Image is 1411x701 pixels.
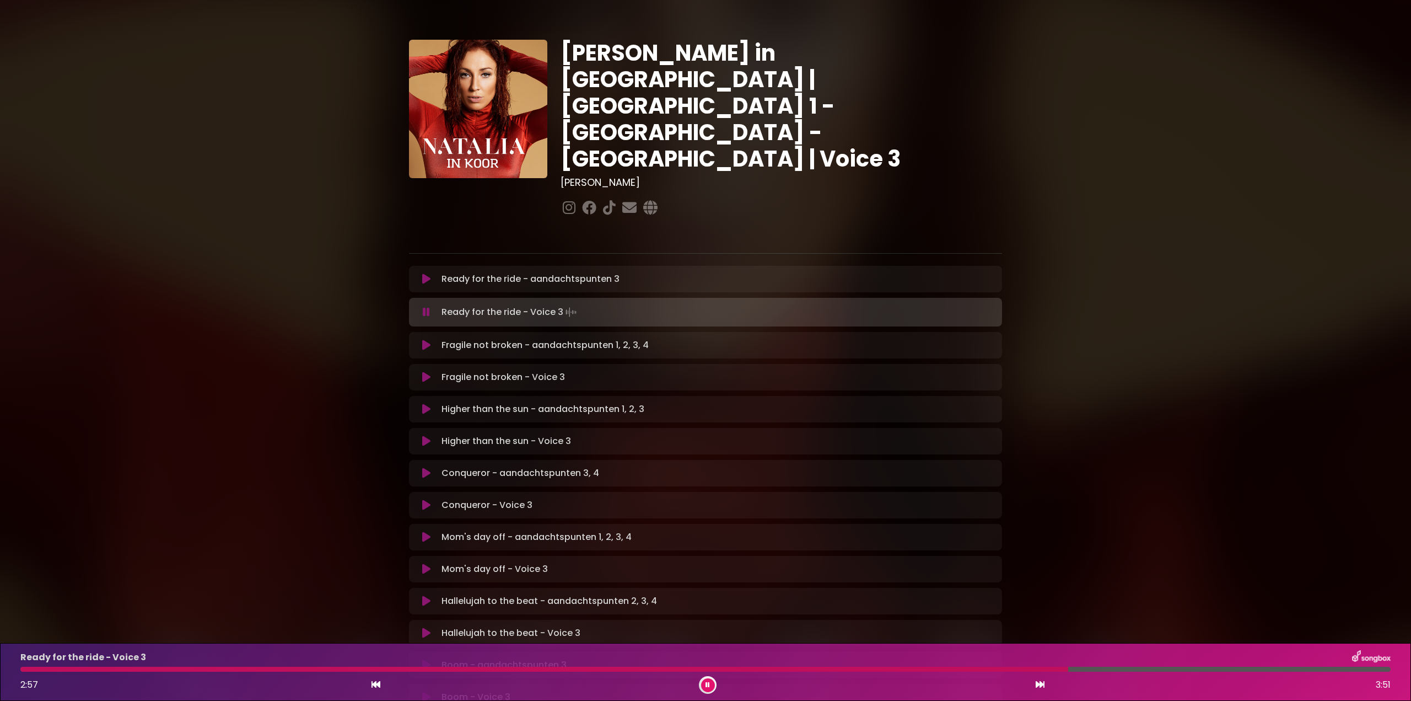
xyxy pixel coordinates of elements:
span: 3:51 [1376,678,1391,692]
span: 2:57 [20,678,38,691]
p: Higher than the sun - aandachtspunten 1, 2, 3 [441,403,644,416]
h1: [PERSON_NAME] in [GEOGRAPHIC_DATA] | [GEOGRAPHIC_DATA] 1 - [GEOGRAPHIC_DATA] - [GEOGRAPHIC_DATA] ... [561,40,1002,172]
p: Higher than the sun - Voice 3 [441,435,571,448]
img: waveform4.gif [563,304,579,320]
img: YTVS25JmS9CLUqXqkEhs [409,40,547,178]
p: Mom's day off - aandachtspunten 1, 2, 3, 4 [441,531,632,544]
img: songbox-logo-white.png [1352,650,1391,665]
p: Ready for the ride - Voice 3 [441,304,579,320]
p: Mom's day off - Voice 3 [441,563,548,576]
p: Hallelujah to the beat - Voice 3 [441,627,580,640]
p: Ready for the ride - aandachtspunten 3 [441,272,620,286]
p: Hallelujah to the beat - aandachtspunten 2, 3, 4 [441,595,657,608]
p: Fragile not broken - aandachtspunten 1, 2, 3, 4 [441,339,649,352]
p: Fragile not broken - Voice 3 [441,371,565,384]
p: Conqueror - aandachtspunten 3, 4 [441,467,599,480]
h3: [PERSON_NAME] [561,176,1002,189]
p: Ready for the ride - Voice 3 [20,651,146,664]
p: Conqueror - Voice 3 [441,499,532,512]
